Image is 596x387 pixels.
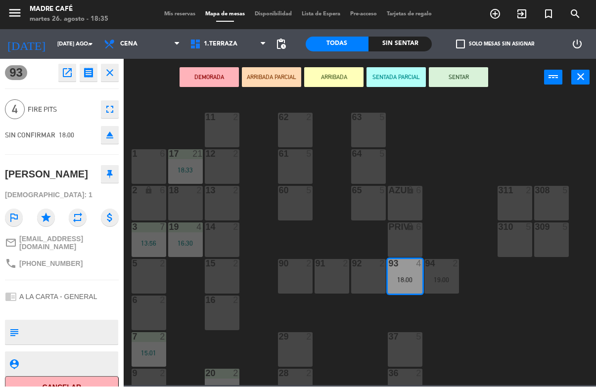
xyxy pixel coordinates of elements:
[69,209,87,227] i: repeat
[489,8,501,20] i: add_circle_outline
[429,68,488,87] button: SENTAR
[168,240,203,247] div: 16:30
[304,68,364,87] button: ARRIBADA
[160,150,166,159] div: 6
[169,223,170,232] div: 19
[562,186,568,195] div: 5
[7,6,22,21] i: menu
[306,369,312,378] div: 2
[5,235,119,251] a: mail_outline[EMAIL_ADDRESS][DOMAIN_NAME]
[168,167,203,174] div: 18:33
[571,70,590,85] button: close
[526,223,532,232] div: 5
[379,259,385,268] div: 2
[5,209,23,227] i: outlined_flag
[406,223,414,231] i: lock
[562,223,568,232] div: 5
[104,67,116,79] i: close
[571,39,583,50] i: power_settings_new
[144,186,153,195] i: lock
[5,258,17,270] i: phone
[352,150,353,159] div: 64
[233,369,239,378] div: 2
[543,8,554,20] i: turned_in_not
[424,277,459,284] div: 19:00
[8,327,19,338] i: subject
[306,150,312,159] div: 5
[169,150,170,159] div: 17
[242,68,301,87] button: ARRIBADA PARCIAL
[516,8,528,20] i: exit_to_app
[416,223,422,232] div: 6
[233,296,239,305] div: 2
[575,71,587,83] i: close
[535,6,562,23] span: Reserva especial
[61,67,73,79] i: open_in_new
[180,68,239,87] button: DEMORADA
[101,127,119,144] button: eject
[5,131,55,139] span: SIN CONFIRMAR
[416,369,422,378] div: 2
[306,333,312,342] div: 2
[59,131,74,139] span: 18:00
[5,291,17,303] i: chrome_reader_mode
[5,237,17,249] i: mail_outline
[169,186,170,195] div: 18
[352,259,353,268] div: 92
[233,259,239,268] div: 2
[535,223,536,232] div: 309
[159,12,200,17] span: Mis reservas
[5,167,88,183] div: [PERSON_NAME]
[132,240,166,247] div: 13:56
[101,64,119,82] button: close
[306,113,312,122] div: 2
[30,5,108,15] div: Madre Café
[416,333,422,342] div: 5
[345,12,382,17] span: Pre-acceso
[388,277,422,284] div: 18:00
[28,104,96,116] span: Fire Pits
[425,259,426,268] div: 94
[569,8,581,20] i: search
[482,6,508,23] span: RESERVAR MESA
[508,6,535,23] span: WALK IN
[453,259,458,268] div: 2
[80,64,97,82] button: receipt
[306,186,312,195] div: 5
[352,113,353,122] div: 63
[535,186,536,195] div: 308
[367,68,426,87] button: SENTADA PARCIAL
[83,67,94,79] i: receipt
[456,40,534,49] label: Solo mesas sin asignar
[250,12,297,17] span: Disponibilidad
[30,15,108,25] div: martes 26. agosto - 18:35
[160,223,166,232] div: 7
[104,104,116,116] i: fullscreen
[101,101,119,119] button: fullscreen
[233,150,239,159] div: 2
[233,113,239,122] div: 2
[233,186,239,195] div: 2
[192,150,202,159] div: 21
[104,129,116,141] i: eject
